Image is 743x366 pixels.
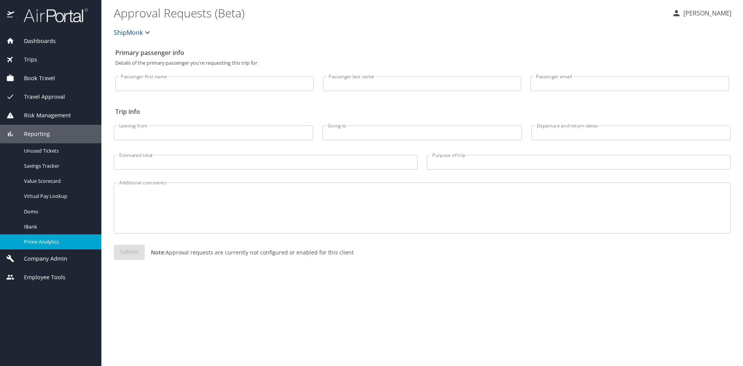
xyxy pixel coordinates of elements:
[115,60,729,65] p: Details of the primary passenger you're requesting this trip for
[14,111,71,120] span: Risk Management
[115,105,729,118] h2: Trip info
[24,223,92,230] span: IBank
[14,55,37,64] span: Trips
[145,248,354,256] p: Approval requests are currently not configured or enabled for this client
[14,93,65,101] span: Travel Approval
[114,27,143,38] span: ShipMonk
[15,8,88,23] img: airportal-logo.png
[24,147,92,155] span: Unused Tickets
[14,130,50,138] span: Reporting
[14,74,55,82] span: Book Travel
[24,192,92,200] span: Virtual Pay Lookup
[14,37,56,45] span: Dashboards
[111,25,155,40] button: ShipMonk
[151,249,166,256] strong: Note:
[24,238,92,246] span: Prime Analytics
[24,177,92,185] span: Value Scorecard
[14,273,65,282] span: Employee Tools
[669,6,734,20] button: [PERSON_NAME]
[24,208,92,215] span: Domo
[115,46,729,59] h2: Primary passenger info
[24,162,92,170] span: Savings Tracker
[14,254,67,263] span: Company Admin
[7,8,15,23] img: icon-airportal.png
[681,9,731,18] p: [PERSON_NAME]
[114,1,666,25] h1: Approval Requests (Beta)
